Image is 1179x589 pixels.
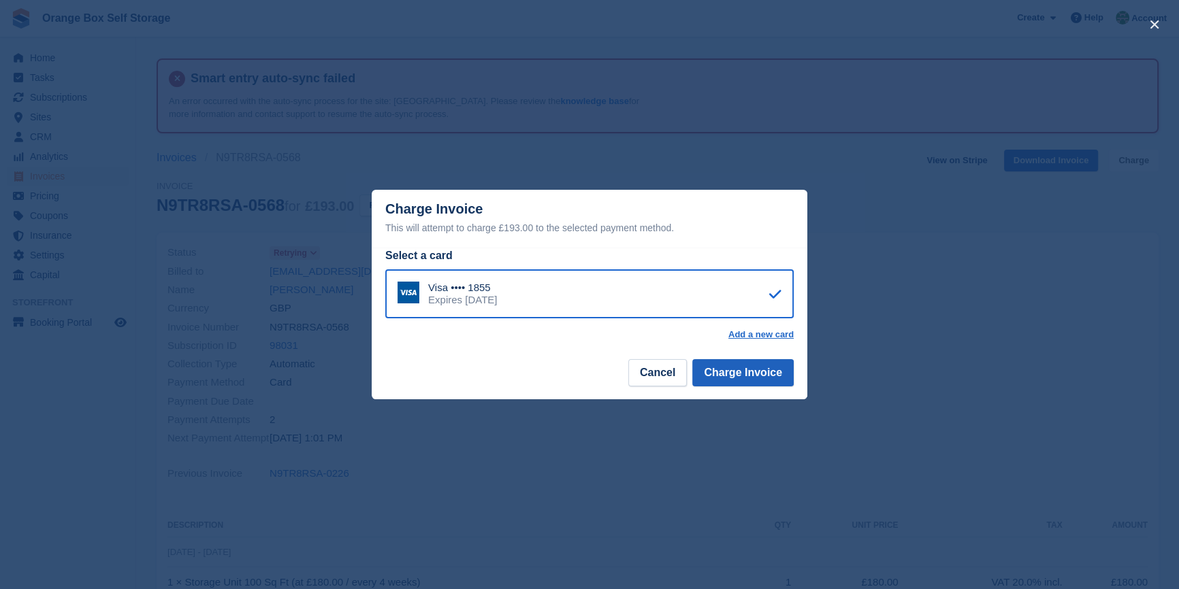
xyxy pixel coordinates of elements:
[728,329,794,340] a: Add a new card
[428,282,497,294] div: Visa •••• 1855
[1144,14,1165,35] button: close
[628,359,687,386] button: Cancel
[385,248,794,264] div: Select a card
[385,201,794,236] div: Charge Invoice
[398,282,419,303] img: Visa Logo
[428,294,497,306] div: Expires [DATE]
[385,220,794,236] div: This will attempt to charge £193.00 to the selected payment method.
[692,359,794,386] button: Charge Invoice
